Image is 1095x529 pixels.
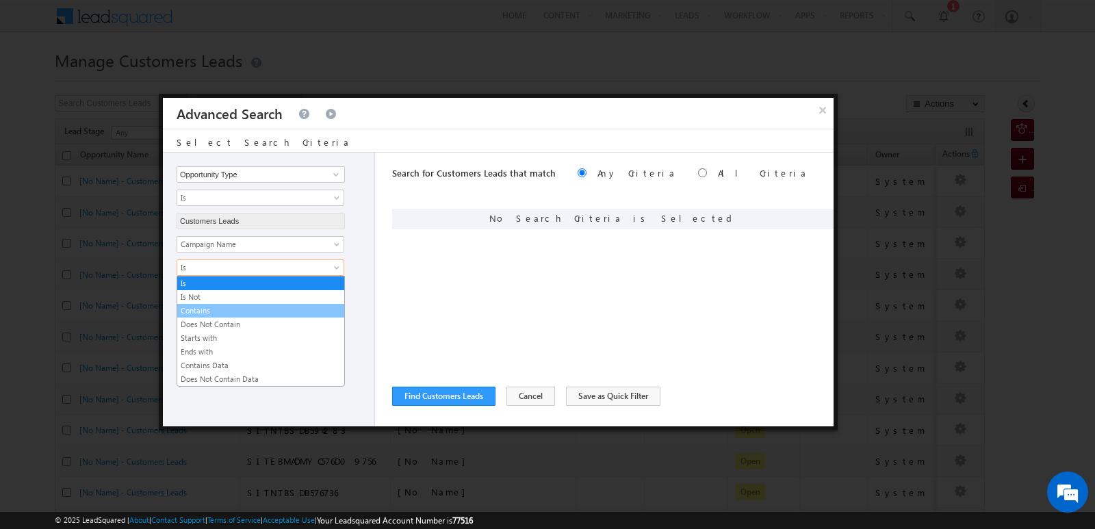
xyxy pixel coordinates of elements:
a: Contains [177,305,344,317]
a: Does Not Contain Data [177,373,344,385]
input: Type to Search [177,166,345,183]
a: Does Not Contain [177,318,344,331]
a: Terms of Service [207,515,261,524]
label: All Criteria [718,167,808,179]
ul: Is [177,276,345,387]
span: Is [177,261,326,274]
span: Your Leadsquared Account Number is [317,515,473,526]
a: Campaign Name [177,236,344,253]
button: Cancel [506,387,555,406]
a: Contact Support [151,515,205,524]
a: About [129,515,149,524]
div: Minimize live chat window [224,7,257,40]
div: No Search Criteria is Selected [392,209,834,229]
button: Save as Quick Filter [566,387,660,406]
label: Any Criteria [597,167,676,179]
em: Start Chat [186,422,248,440]
textarea: Type your message and hit 'Enter' [18,127,250,410]
a: Is [177,190,344,206]
span: Search for Customers Leads that match [392,167,556,179]
a: Starts with [177,332,344,344]
a: Is [177,277,344,289]
a: Show All Items [326,168,343,181]
h3: Advanced Search [177,98,283,129]
span: © 2025 LeadSquared | | | | | [55,514,473,527]
button: Find Customers Leads [392,387,495,406]
img: d_60004797649_company_0_60004797649 [23,72,57,90]
span: 77516 [452,515,473,526]
span: Select Search Criteria [177,136,350,148]
span: Campaign Name [177,238,326,250]
div: Chat with us now [71,72,230,90]
a: Is [177,259,344,276]
input: Type to Search [177,213,345,229]
a: Contains Data [177,359,344,372]
span: Is [177,192,326,204]
a: Ends with [177,346,344,358]
button: × [812,98,834,122]
a: Acceptable Use [263,515,315,524]
a: Is Not [177,291,344,303]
